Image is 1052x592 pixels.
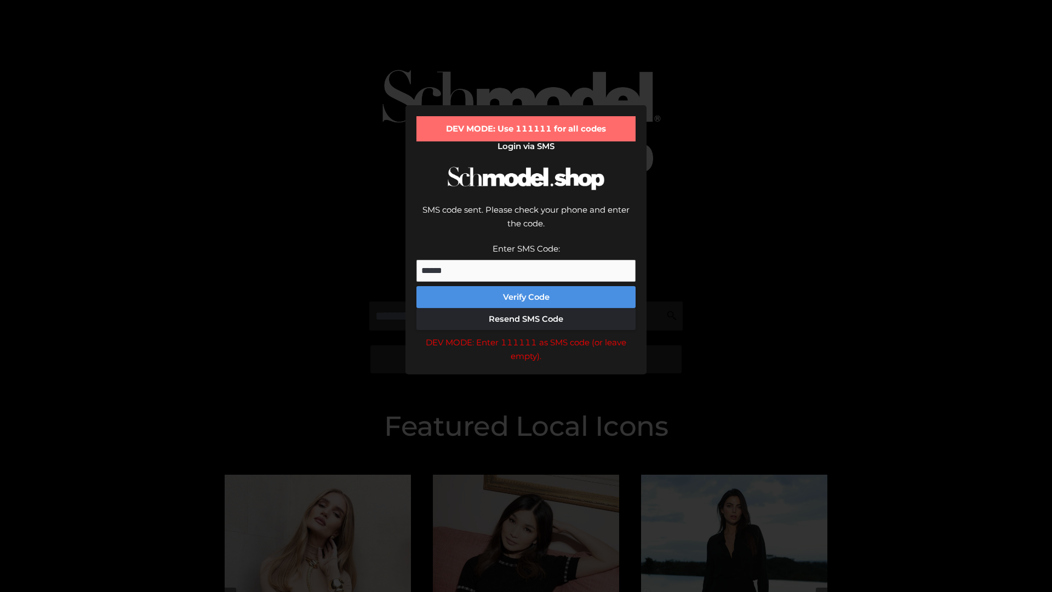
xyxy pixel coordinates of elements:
label: Enter SMS Code: [493,243,560,254]
div: DEV MODE: Enter 111111 as SMS code (or leave empty). [416,335,636,363]
img: Schmodel Logo [444,157,608,200]
h2: Login via SMS [416,141,636,151]
div: SMS code sent. Please check your phone and enter the code. [416,203,636,242]
div: DEV MODE: Use 111111 for all codes [416,116,636,141]
button: Resend SMS Code [416,308,636,330]
button: Verify Code [416,286,636,308]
